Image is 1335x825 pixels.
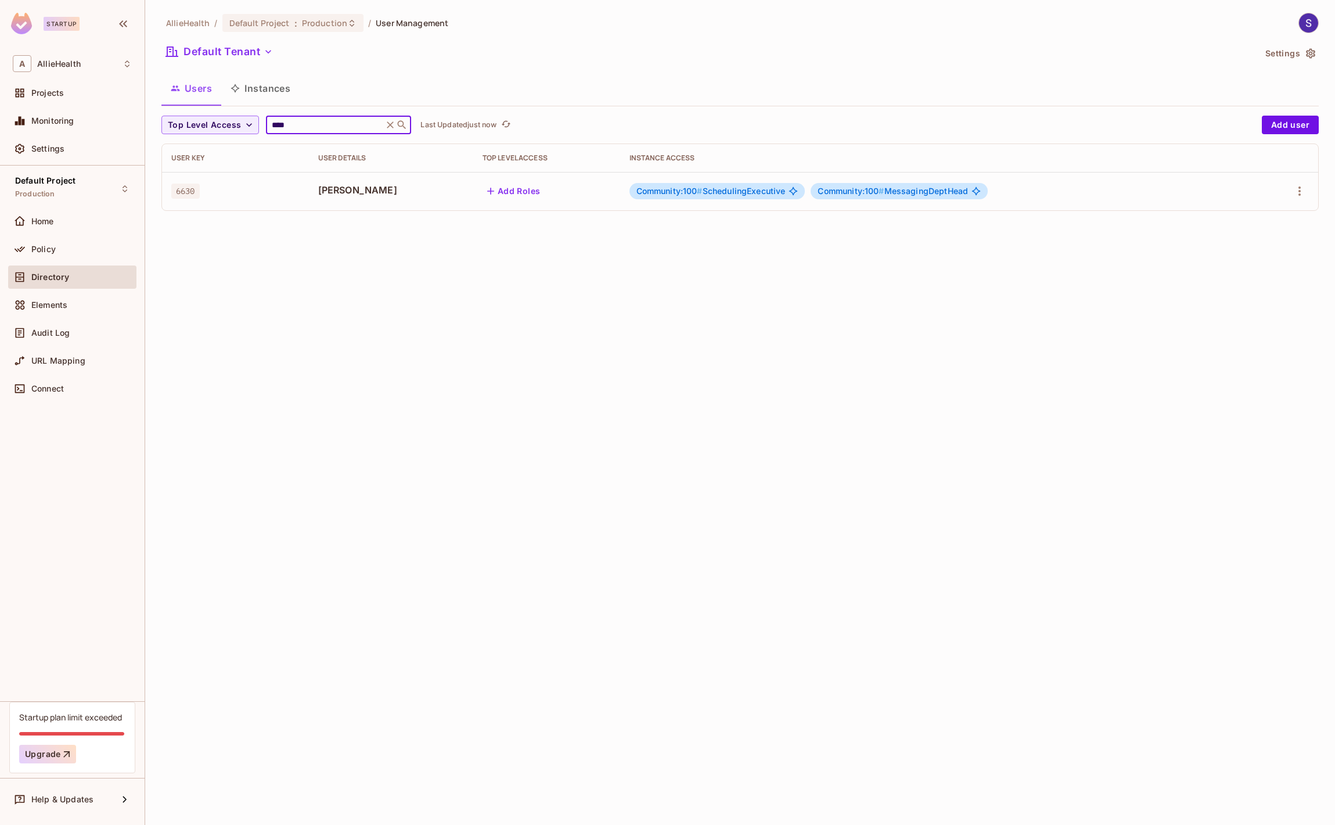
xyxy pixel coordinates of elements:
div: Top Level Access [483,153,611,163]
button: Users [161,74,221,103]
button: Settings [1261,44,1319,63]
button: Top Level Access [161,116,259,134]
p: Last Updated just now [420,120,496,130]
img: SReyMgAAAABJRU5ErkJggg== [11,13,32,34]
span: Click to refresh data [496,118,513,132]
span: Production [15,189,55,199]
div: Instance Access [629,153,1247,163]
span: Workspace: AllieHealth [37,59,81,69]
span: Settings [31,144,64,153]
span: Community:100 [636,186,703,196]
span: Home [31,217,54,226]
span: Default Project [229,17,290,28]
div: User Details [318,153,464,163]
span: User Management [376,17,448,28]
span: : [294,19,298,28]
span: Policy [31,245,56,254]
span: Default Project [15,176,75,185]
span: 6630 [171,184,200,199]
span: refresh [501,119,511,131]
img: Stephen Morrison [1299,13,1318,33]
span: Audit Log [31,328,70,338]
span: # [879,186,884,196]
span: A [13,55,31,72]
button: Add user [1262,116,1319,134]
span: Elements [31,300,67,310]
button: Add Roles [483,182,545,200]
span: Help & Updates [31,795,93,804]
div: Startup [44,17,80,31]
span: MessagingDeptHead [818,186,968,196]
button: Default Tenant [161,42,278,61]
span: Production [302,17,347,28]
span: Connect [31,384,64,393]
span: SchedulingExecutive [636,186,786,196]
span: # [697,186,702,196]
span: Monitoring [31,116,74,125]
button: Instances [221,74,300,103]
button: refresh [499,118,513,132]
span: Community:100 [818,186,884,196]
button: Upgrade [19,745,76,763]
span: Top Level Access [168,118,241,132]
span: [PERSON_NAME] [318,184,464,196]
div: User Key [171,153,300,163]
div: Startup plan limit exceeded [19,712,122,723]
span: the active workspace [166,17,210,28]
li: / [368,17,371,28]
span: URL Mapping [31,356,85,365]
li: / [214,17,217,28]
span: Projects [31,88,64,98]
span: Directory [31,272,69,282]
